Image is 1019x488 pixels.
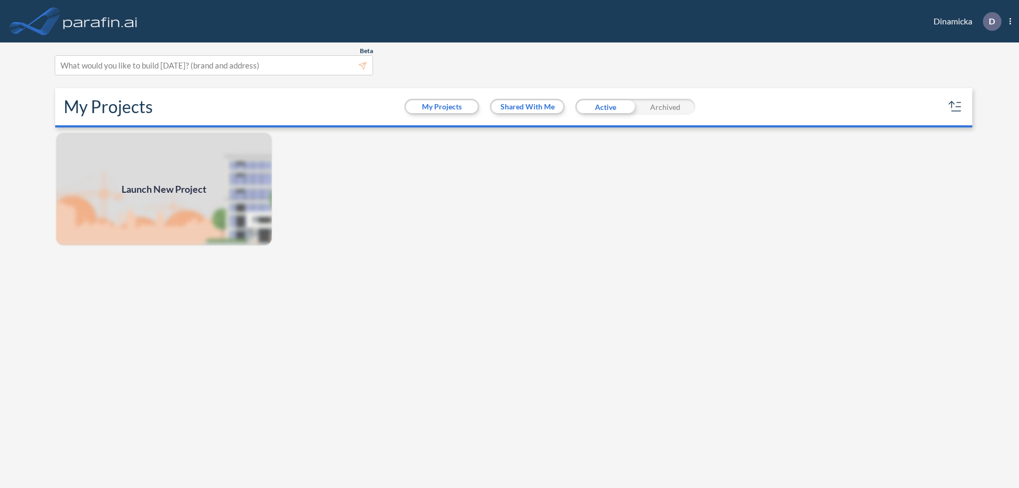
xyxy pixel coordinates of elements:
[360,47,373,55] span: Beta
[55,132,273,246] a: Launch New Project
[406,100,478,113] button: My Projects
[55,132,273,246] img: add
[575,99,635,115] div: Active
[635,99,695,115] div: Archived
[947,98,964,115] button: sort
[918,12,1011,31] div: Dinamicka
[64,97,153,117] h2: My Projects
[61,11,140,32] img: logo
[989,16,995,26] p: D
[122,182,206,196] span: Launch New Project
[491,100,563,113] button: Shared With Me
